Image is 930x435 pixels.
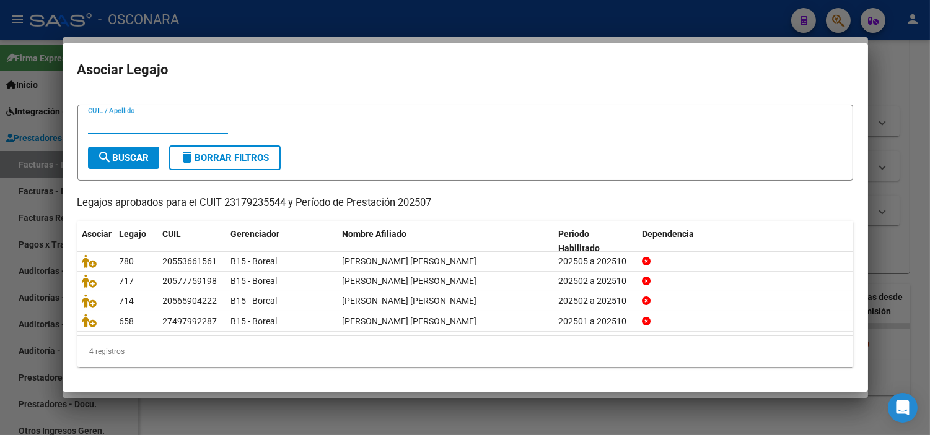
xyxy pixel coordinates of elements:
[77,221,115,262] datatable-header-cell: Asociar
[343,316,477,326] span: MAZA LUNA VALENTINO NICOLAS
[180,150,195,165] mat-icon: delete
[163,274,217,288] div: 20577759198
[158,221,226,262] datatable-header-cell: CUIL
[98,150,113,165] mat-icon: search
[115,221,158,262] datatable-header-cell: Legajo
[338,221,554,262] datatable-header-cell: Nombre Afiliado
[120,229,147,239] span: Legajo
[231,296,278,306] span: B15 - Boreal
[120,276,134,286] span: 717
[120,316,134,326] span: 658
[82,229,112,239] span: Asociar
[163,294,217,308] div: 20565904222
[77,196,853,211] p: Legajos aprobados para el CUIT 23179235544 y Período de Prestación 202507
[163,229,182,239] span: CUIL
[558,254,632,269] div: 202505 a 202510
[231,276,278,286] span: B15 - Boreal
[226,221,338,262] datatable-header-cell: Gerenciador
[163,314,217,329] div: 27497992287
[343,256,477,266] span: ARACENA ZARATE CIRO BENJAMIN
[343,276,477,286] span: CHAVERO IBAÑEZ SALVADOR IGNACIO
[77,58,853,82] h2: Asociar Legajo
[163,254,217,269] div: 20553661561
[637,221,853,262] datatable-header-cell: Dependencia
[888,393,918,423] div: Open Intercom Messenger
[343,229,407,239] span: Nombre Afiliado
[77,336,853,367] div: 4 registros
[642,229,694,239] span: Dependencia
[343,296,477,306] span: OROSCO AGUILERA GAEL FRANCISCO
[558,229,600,253] span: Periodo Habilitado
[98,152,149,163] span: Buscar
[88,147,159,169] button: Buscar
[180,152,270,163] span: Borrar Filtros
[231,316,278,326] span: B15 - Boreal
[231,256,278,266] span: B15 - Boreal
[558,294,632,308] div: 202502 a 202510
[558,274,632,288] div: 202502 a 202510
[558,314,632,329] div: 202501 a 202510
[120,296,134,306] span: 714
[231,229,280,239] span: Gerenciador
[120,256,134,266] span: 780
[169,145,281,170] button: Borrar Filtros
[553,221,637,262] datatable-header-cell: Periodo Habilitado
